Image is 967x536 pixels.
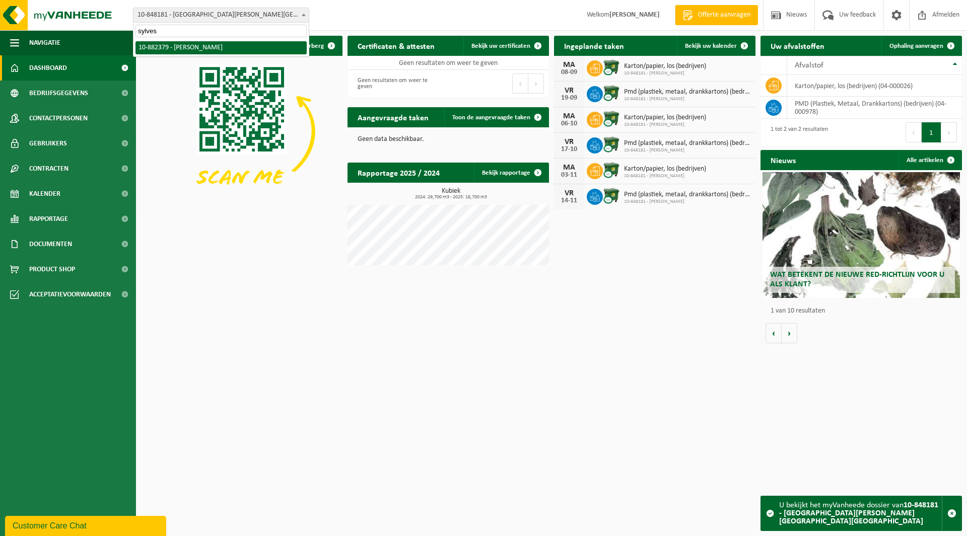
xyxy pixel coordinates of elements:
[559,172,579,179] div: 03-11
[141,56,342,207] img: Download de VHEPlus App
[135,41,307,54] li: 10-882379 - [PERSON_NAME]
[29,156,68,181] span: Contracten
[787,75,962,97] td: karton/papier, los (bedrijven) (04-000026)
[906,122,922,142] button: Previous
[512,73,528,94] button: Previous
[624,147,750,154] span: 10-848181 - [PERSON_NAME]
[348,107,439,127] h2: Aangevraagde taken
[782,323,797,343] button: Volgende
[29,257,75,282] span: Product Shop
[624,114,706,122] span: Karton/papier, los (bedrijven)
[771,308,957,315] p: 1 van 10 resultaten
[5,514,168,536] iframe: chat widget
[29,106,88,131] span: Contactpersonen
[559,197,579,204] div: 14-11
[29,206,68,232] span: Rapportage
[624,139,750,147] span: Pmd (plastiek, metaal, drankkartons) (bedrijven)
[624,122,706,128] span: 10-848181 - [PERSON_NAME]
[677,36,754,56] a: Bekijk uw kalender
[685,43,737,49] span: Bekijk uw kalender
[603,136,620,153] img: WB-1100-CU
[624,70,706,76] span: 10-848181 - [PERSON_NAME]
[603,85,620,102] img: WB-1100-CU
[696,10,753,20] span: Offerte aanvragen
[766,121,828,143] div: 1 tot 2 van 2 resultaten
[603,162,620,179] img: WB-1100-CU
[922,122,941,142] button: 1
[766,323,782,343] button: Vorige
[559,61,579,69] div: MA
[624,199,750,205] span: 10-848181 - [PERSON_NAME]
[779,496,942,530] div: U bekijkt het myVanheede dossier van
[559,189,579,197] div: VR
[624,62,706,70] span: Karton/papier, los (bedrijven)
[444,107,548,127] a: Toon de aangevraagde taken
[881,36,961,56] a: Ophaling aanvragen
[294,36,341,56] button: Verberg
[624,173,706,179] span: 10-848181 - [PERSON_NAME]
[787,97,962,119] td: PMD (Plastiek, Metaal, Drankkartons) (bedrijven) (04-000978)
[624,191,750,199] span: Pmd (plastiek, metaal, drankkartons) (bedrijven)
[471,43,530,49] span: Bekijk uw certificaten
[29,181,60,206] span: Kalender
[29,55,67,81] span: Dashboard
[353,72,443,95] div: Geen resultaten om weer te geven
[603,110,620,127] img: WB-1100-CU
[603,187,620,204] img: WB-1100-CU
[609,11,660,19] strong: [PERSON_NAME]
[559,120,579,127] div: 06-10
[353,188,549,200] h3: Kubiek
[624,165,706,173] span: Karton/papier, los (bedrijven)
[941,122,957,142] button: Next
[899,150,961,170] a: Alle artikelen
[559,146,579,153] div: 17-10
[761,36,835,55] h2: Uw afvalstoffen
[29,30,60,55] span: Navigatie
[554,36,634,55] h2: Ingeplande taken
[559,95,579,102] div: 19-09
[29,81,88,106] span: Bedrijfsgegevens
[474,163,548,183] a: Bekijk rapportage
[770,271,944,288] span: Wat betekent de nieuwe RED-richtlijn voor u als klant?
[559,112,579,120] div: MA
[559,164,579,172] div: MA
[675,5,758,25] a: Offerte aanvragen
[763,172,960,298] a: Wat betekent de nieuwe RED-richtlijn voor u als klant?
[358,136,539,143] p: Geen data beschikbaar.
[348,36,445,55] h2: Certificaten & attesten
[603,59,620,76] img: WB-1100-CU
[889,43,943,49] span: Ophaling aanvragen
[528,73,544,94] button: Next
[29,282,111,307] span: Acceptatievoorwaarden
[29,232,72,257] span: Documenten
[559,69,579,76] div: 08-09
[348,56,549,70] td: Geen resultaten om weer te geven
[795,61,823,69] span: Afvalstof
[559,87,579,95] div: VR
[302,43,324,49] span: Verberg
[452,114,530,121] span: Toon de aangevraagde taken
[463,36,548,56] a: Bekijk uw certificaten
[624,96,750,102] span: 10-848181 - [PERSON_NAME]
[29,131,67,156] span: Gebruikers
[348,163,450,182] h2: Rapportage 2025 / 2024
[133,8,309,23] span: 10-848181 - LAMMERTYN - MARTINET - HOFSTADE
[779,501,938,525] strong: 10-848181 - [GEOGRAPHIC_DATA][PERSON_NAME][GEOGRAPHIC_DATA][GEOGRAPHIC_DATA]
[133,8,309,22] span: 10-848181 - LAMMERTYN - MARTINET - HOFSTADE
[559,138,579,146] div: VR
[624,88,750,96] span: Pmd (plastiek, metaal, drankkartons) (bedrijven)
[761,150,806,170] h2: Nieuws
[353,195,549,200] span: 2024: 29,700 m3 - 2025: 18,700 m3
